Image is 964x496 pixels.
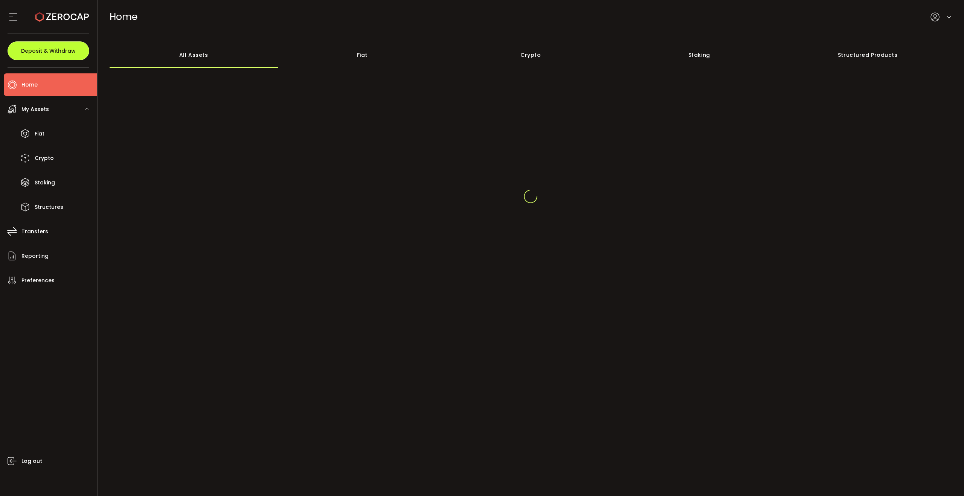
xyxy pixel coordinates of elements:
[35,177,55,188] span: Staking
[278,42,447,68] div: Fiat
[21,79,38,90] span: Home
[21,48,76,53] span: Deposit & Withdraw
[110,42,278,68] div: All Assets
[21,456,42,467] span: Log out
[8,41,89,60] button: Deposit & Withdraw
[35,153,54,164] span: Crypto
[784,42,952,68] div: Structured Products
[110,10,137,23] span: Home
[35,202,63,213] span: Structures
[21,226,48,237] span: Transfers
[447,42,615,68] div: Crypto
[21,275,55,286] span: Preferences
[21,251,49,262] span: Reporting
[615,42,784,68] div: Staking
[35,128,44,139] span: Fiat
[21,104,49,115] span: My Assets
